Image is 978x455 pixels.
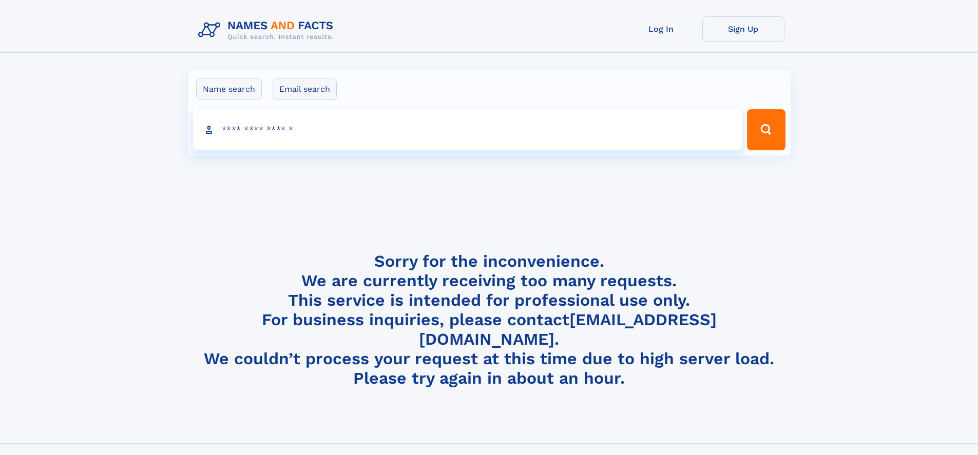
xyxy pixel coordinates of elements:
[702,16,784,42] a: Sign Up
[194,251,784,388] h4: Sorry for the inconvenience. We are currently receiving too many requests. This service is intend...
[196,78,262,100] label: Name search
[419,310,717,349] a: [EMAIL_ADDRESS][DOMAIN_NAME]
[747,109,785,150] button: Search Button
[273,78,337,100] label: Email search
[193,109,743,150] input: search input
[620,16,702,42] a: Log In
[194,16,342,44] img: Logo Names and Facts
